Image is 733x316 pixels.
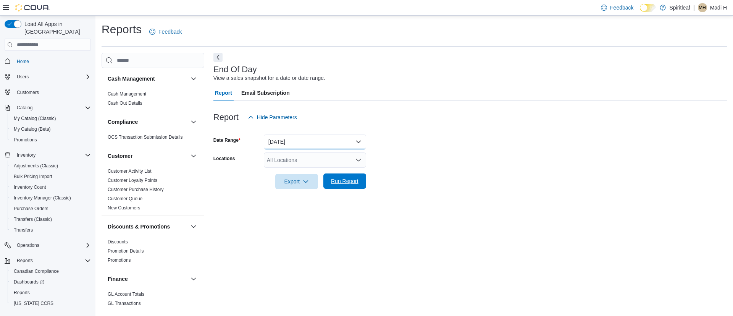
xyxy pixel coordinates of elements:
[14,103,36,112] button: Catalog
[108,205,140,211] a: New Customers
[11,114,59,123] a: My Catalog (Classic)
[8,203,94,214] button: Purchase Orders
[14,72,91,81] span: Users
[17,258,33,264] span: Reports
[14,173,52,180] span: Bulk Pricing Import
[108,135,183,140] a: OCS Transaction Submission Details
[11,277,91,287] span: Dashboards
[2,102,94,113] button: Catalog
[693,3,695,12] p: |
[14,300,53,306] span: [US_STATE] CCRS
[108,275,187,283] button: Finance
[11,135,91,144] span: Promotions
[11,125,54,134] a: My Catalog (Beta)
[670,3,690,12] p: Spiritleaf
[14,163,58,169] span: Adjustments (Classic)
[8,124,94,135] button: My Catalog (Beta)
[11,225,91,235] span: Transfers
[275,174,318,189] button: Export
[14,216,52,222] span: Transfers (Classic)
[640,4,656,12] input: Dark Mode
[17,58,29,65] span: Home
[2,71,94,82] button: Users
[102,167,204,216] div: Customer
[108,118,187,126] button: Compliance
[213,156,235,162] label: Locations
[108,152,132,160] h3: Customer
[14,279,44,285] span: Dashboards
[11,267,91,276] span: Canadian Compliance
[102,237,204,268] div: Discounts & Promotions
[108,178,157,183] a: Customer Loyalty Points
[14,227,33,233] span: Transfers
[21,20,91,36] span: Load All Apps in [GEOGRAPHIC_DATA]
[331,177,358,185] span: Run Report
[108,239,128,245] a: Discounts
[17,105,32,111] span: Catalog
[11,193,74,203] a: Inventory Manager (Classic)
[11,135,40,144] a: Promotions
[11,183,49,192] a: Inventory Count
[108,196,142,202] span: Customer Queue
[710,3,727,12] p: Madi H
[323,173,366,189] button: Run Report
[14,206,48,212] span: Purchase Orders
[14,151,39,160] button: Inventory
[245,110,300,125] button: Hide Parameters
[11,299,57,308] a: [US_STATE] CCRS
[8,277,94,287] a: Dashboards
[241,85,290,100] span: Email Subscription
[108,223,187,230] button: Discounts & Promotions
[189,151,198,160] button: Customer
[108,91,146,97] a: Cash Management
[108,292,144,297] a: GL Account Totals
[14,56,91,66] span: Home
[8,182,94,193] button: Inventory Count
[213,53,223,62] button: Next
[699,3,706,12] span: MH
[108,248,144,254] a: Promotion Details
[14,115,56,122] span: My Catalog (Classic)
[108,301,141,306] a: GL Transactions
[108,186,164,193] span: Customer Purchase History
[189,222,198,231] button: Discounts & Promotions
[11,193,91,203] span: Inventory Manager (Classic)
[11,172,91,181] span: Bulk Pricing Import
[108,100,142,106] a: Cash Out Details
[264,134,366,149] button: [DATE]
[2,255,94,266] button: Reports
[8,266,94,277] button: Canadian Compliance
[14,72,32,81] button: Users
[102,290,204,311] div: Finance
[8,287,94,298] button: Reports
[108,187,164,192] a: Customer Purchase History
[108,205,140,211] span: New Customers
[213,74,325,82] div: View a sales snapshot for a date or date range.
[11,161,91,170] span: Adjustments (Classic)
[102,22,142,37] h1: Reports
[102,133,204,145] div: Compliance
[17,242,39,248] span: Operations
[14,184,46,190] span: Inventory Count
[158,28,182,36] span: Feedback
[11,161,61,170] a: Adjustments (Classic)
[17,152,36,158] span: Inventory
[2,55,94,66] button: Home
[146,24,185,39] a: Feedback
[11,204,52,213] a: Purchase Orders
[11,277,47,287] a: Dashboards
[11,172,55,181] a: Bulk Pricing Import
[108,248,144,254] span: Promotion Details
[108,118,138,126] h3: Compliance
[14,126,51,132] span: My Catalog (Beta)
[11,288,91,297] span: Reports
[102,89,204,111] div: Cash Management
[14,57,32,66] a: Home
[8,135,94,145] button: Promotions
[8,193,94,203] button: Inventory Manager (Classic)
